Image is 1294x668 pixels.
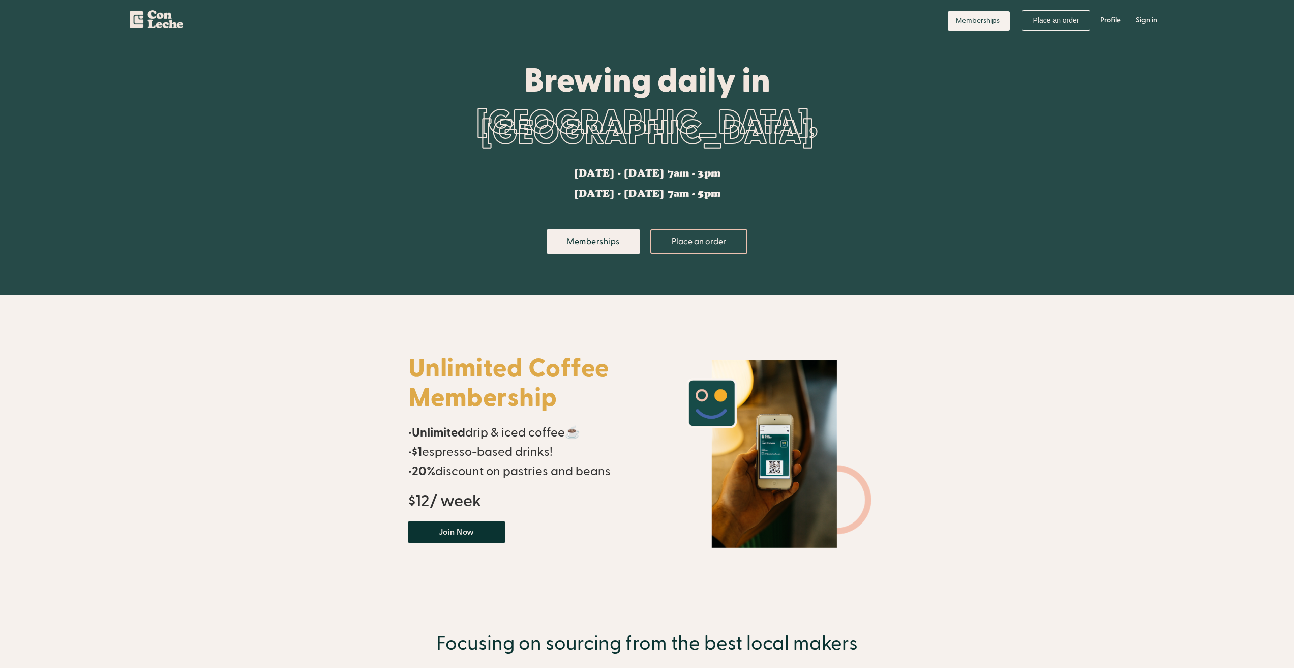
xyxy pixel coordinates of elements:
[408,490,482,512] strong: $12/ week
[547,229,640,254] a: Memberships
[948,11,1010,31] a: Memberships
[408,521,505,543] a: Join Now
[1128,5,1165,36] a: Sign in
[436,632,858,655] h1: Focusing on sourcing from the best local makers
[408,98,886,159] div: [GEOGRAPHIC_DATA], [GEOGRAPHIC_DATA]
[574,168,720,199] div: [DATE] - [DATE] 7am - 3pm [DATE] - [DATE] 7am - 5pm
[408,62,886,98] div: Brewing daily in
[1093,5,1128,36] a: Profile
[1022,10,1090,31] a: Place an order
[408,423,637,481] p: • drip & iced coffee☕ • espresso-based drinks! • discount on pastries and beans
[412,463,435,479] strong: 20%
[650,229,747,254] a: Place an order
[408,354,637,413] h1: Unlimited Coffee Membership
[130,5,183,33] a: home
[412,425,465,441] strong: Unlimited
[412,444,422,460] strong: $1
